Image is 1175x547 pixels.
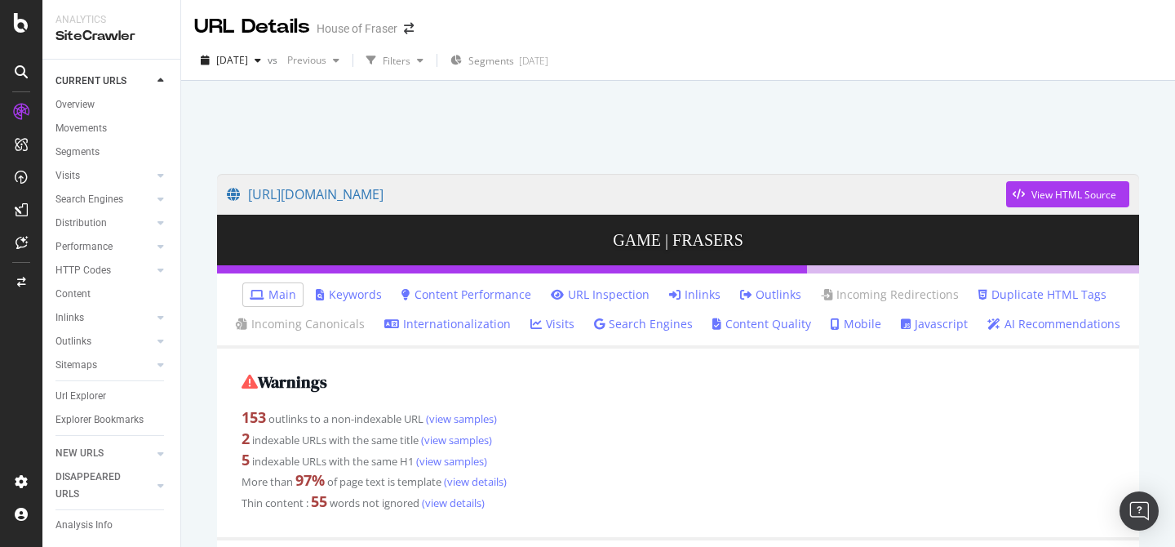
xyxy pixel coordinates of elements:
span: 2025 Sep. 8th [216,53,248,67]
div: House of Fraser [317,20,397,37]
strong: 2 [242,429,250,448]
a: (view details) [441,474,507,489]
span: Previous [281,53,326,67]
div: Visits [55,167,80,185]
div: Content [55,286,91,303]
div: Overview [55,96,95,113]
a: Visits [530,316,574,332]
a: Content Performance [401,287,531,303]
div: [DATE] [519,54,548,68]
strong: 5 [242,450,250,469]
div: DISAPPEARED URLS [55,469,138,503]
a: Content Quality [712,316,811,332]
div: Performance [55,238,113,256]
a: URL Inspection [551,287,650,303]
div: Movements [55,120,107,137]
a: Overview [55,96,169,113]
div: Sitemaps [55,357,97,374]
a: Duplicate HTML Tags [978,287,1106,303]
a: Mobile [831,316,881,332]
div: NEW URLS [55,445,104,462]
div: Segments [55,144,100,161]
a: (view samples) [423,411,497,426]
a: Outlinks [740,287,801,303]
a: Main [250,287,296,303]
div: Analytics [55,13,167,27]
div: More than of page text is template [242,470,1115,491]
button: [DATE] [194,47,268,73]
div: Thin content : words not ignored [242,491,1115,513]
div: Url Explorer [55,388,106,405]
a: Segments [55,144,169,161]
span: Segments [468,54,514,68]
a: (view samples) [414,454,487,469]
div: Analysis Info [55,517,113,534]
a: CURRENT URLS [55,73,153,90]
button: Filters [360,47,430,73]
a: Internationalization [384,316,511,332]
a: Performance [55,238,153,256]
a: Content [55,286,169,303]
div: indexable URLs with the same title [242,429,1115,450]
a: Movements [55,120,169,137]
div: outlinks to a non-indexable URL [242,407,1115,429]
h2: Warnings [242,373,1115,391]
div: SiteCrawler [55,27,167,46]
a: Analysis Info [55,517,169,534]
a: NEW URLS [55,445,153,462]
button: View HTML Source [1006,181,1129,207]
div: Open Intercom Messenger [1120,491,1159,531]
a: Javascript [901,316,968,332]
div: Inlinks [55,309,84,327]
button: Previous [281,47,346,73]
strong: 97 % [295,470,325,490]
a: AI Recommendations [987,316,1120,332]
a: Outlinks [55,333,153,350]
div: Filters [383,54,410,68]
div: Outlinks [55,333,91,350]
a: Sitemaps [55,357,153,374]
div: arrow-right-arrow-left [404,23,414,34]
strong: 153 [242,407,266,427]
a: Distribution [55,215,153,232]
h3: GAME | FRASERS [217,215,1139,265]
a: Inlinks [669,287,721,303]
a: [URL][DOMAIN_NAME] [227,174,1006,215]
div: Explorer Bookmarks [55,411,144,429]
a: (view details) [419,496,485,510]
a: Incoming Redirections [821,287,959,303]
div: indexable URLs with the same H1 [242,450,1115,471]
a: HTTP Codes [55,262,153,279]
div: URL Details [194,13,310,41]
a: Incoming Canonicals [236,316,365,332]
a: Search Engines [594,316,693,332]
a: DISAPPEARED URLS [55,469,153,503]
a: Explorer Bookmarks [55,411,169,429]
strong: 55 [311,491,327,511]
a: Visits [55,167,153,185]
div: HTTP Codes [55,262,111,279]
div: CURRENT URLS [55,73,126,90]
a: (view samples) [419,433,492,447]
a: Search Engines [55,191,153,208]
div: View HTML Source [1031,188,1116,202]
a: Inlinks [55,309,153,327]
a: Keywords [316,287,382,303]
a: Url Explorer [55,388,169,405]
span: vs [268,53,281,67]
div: Distribution [55,215,107,232]
button: Segments[DATE] [444,47,555,73]
div: Search Engines [55,191,123,208]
